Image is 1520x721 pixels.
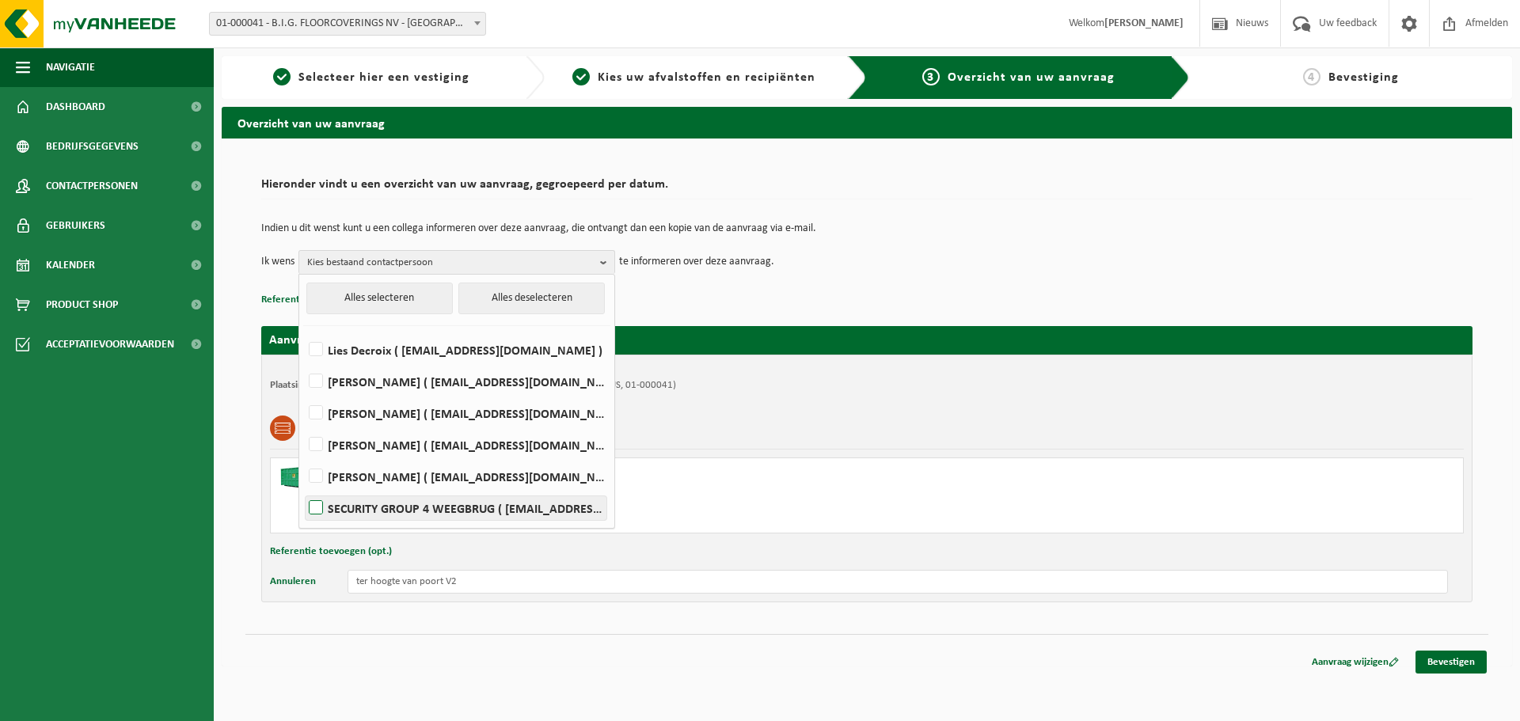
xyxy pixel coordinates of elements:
[46,166,138,206] span: Contactpersonen
[306,433,606,457] label: [PERSON_NAME] ( [EMAIL_ADDRESS][DOMAIN_NAME] )
[279,466,326,490] img: HK-XC-40-GN-00.png
[46,47,95,87] span: Navigatie
[270,380,339,390] strong: Plaatsingsadres:
[306,370,606,393] label: [PERSON_NAME] ( [EMAIL_ADDRESS][DOMAIN_NAME] )
[1104,17,1184,29] strong: [PERSON_NAME]
[46,324,174,364] span: Acceptatievoorwaarden
[270,570,316,594] button: Annuleren
[273,68,291,85] span: 1
[948,71,1115,84] span: Overzicht van uw aanvraag
[1328,71,1399,84] span: Bevestiging
[261,290,383,310] button: Referentie toevoegen (opt.)
[306,338,606,362] label: Lies Decroix ( [EMAIL_ADDRESS][DOMAIN_NAME] )
[1415,651,1487,674] a: Bevestigen
[307,251,594,275] span: Kies bestaand contactpersoon
[46,245,95,285] span: Kalender
[222,107,1512,138] h2: Overzicht van uw aanvraag
[261,250,294,274] p: Ik wens
[922,68,940,85] span: 3
[306,283,453,314] button: Alles selecteren
[342,491,930,504] div: Ophalen en plaatsen lege container
[46,285,118,324] span: Product Shop
[306,401,606,425] label: [PERSON_NAME] ( [EMAIL_ADDRESS][DOMAIN_NAME] )
[572,68,590,85] span: 2
[46,87,105,127] span: Dashboard
[298,71,469,84] span: Selecteer hier een vestiging
[46,127,139,166] span: Bedrijfsgegevens
[261,223,1472,234] p: Indien u dit wenst kunt u een collega informeren over deze aanvraag, die ontvangt dan een kopie v...
[553,68,836,87] a: 2Kies uw afvalstoffen en recipiënten
[270,541,392,562] button: Referentie toevoegen (opt.)
[261,178,1472,199] h2: Hieronder vindt u een overzicht van uw aanvraag, gegroepeerd per datum.
[598,71,815,84] span: Kies uw afvalstoffen en recipiënten
[342,512,930,525] div: Aantal: 1
[306,496,606,520] label: SECURITY GROUP 4 WEEGBRUG ( [EMAIL_ADDRESS][DOMAIN_NAME] )
[348,570,1448,594] input: Geef hier uw opmerking
[619,250,774,274] p: te informeren over deze aanvraag.
[1300,651,1411,674] a: Aanvraag wijzigen
[1303,68,1320,85] span: 4
[46,206,105,245] span: Gebruikers
[210,13,485,35] span: 01-000041 - B.I.G. FLOORCOVERINGS NV - WIELSBEKE
[458,283,605,314] button: Alles deselecteren
[230,68,513,87] a: 1Selecteer hier een vestiging
[209,12,486,36] span: 01-000041 - B.I.G. FLOORCOVERINGS NV - WIELSBEKE
[306,465,606,488] label: [PERSON_NAME] ( [EMAIL_ADDRESS][DOMAIN_NAME] )
[298,250,615,274] button: Kies bestaand contactpersoon
[269,334,388,347] strong: Aanvraag voor [DATE]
